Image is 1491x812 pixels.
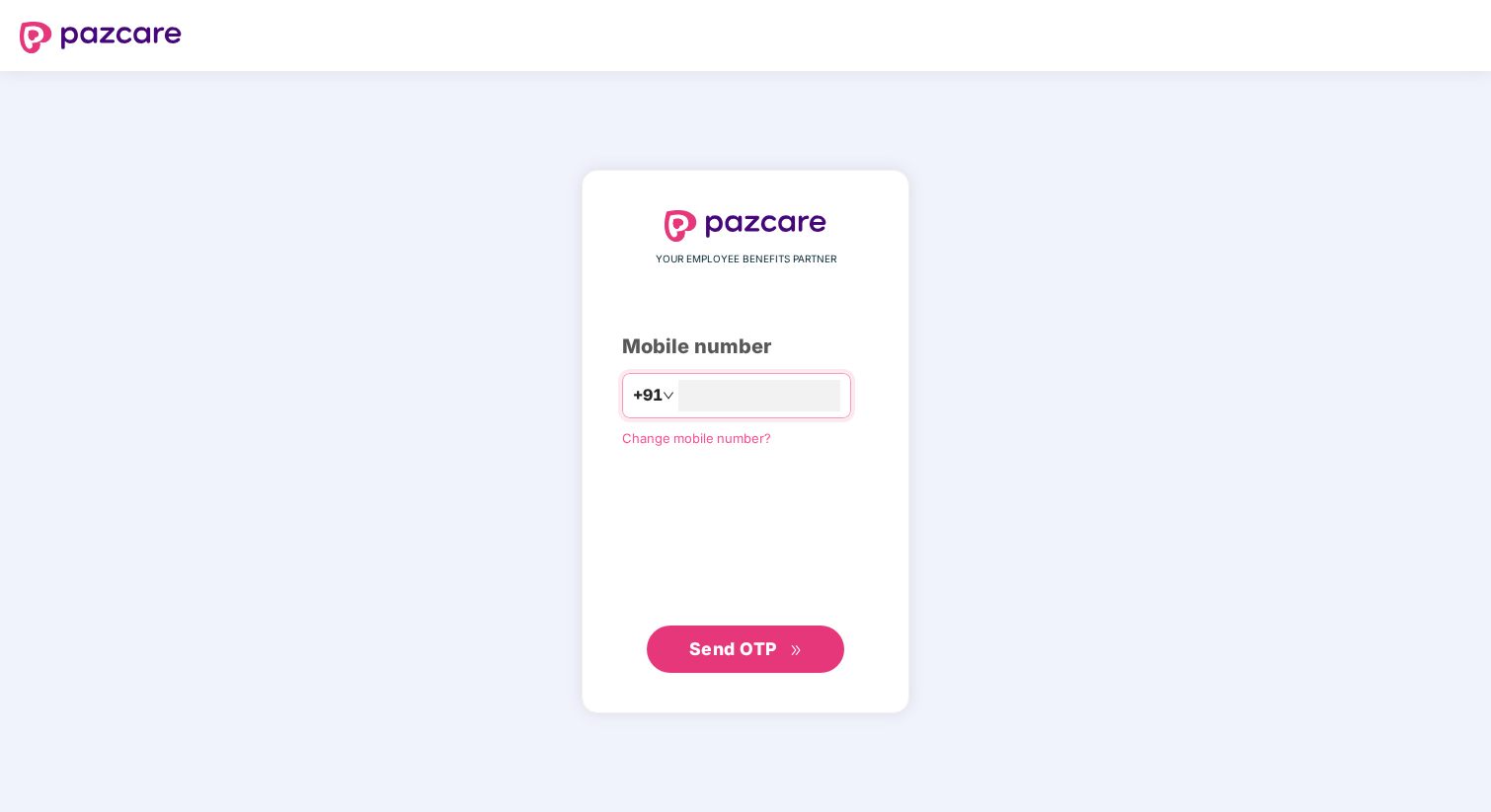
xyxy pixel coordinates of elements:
[790,644,803,657] span: double-right
[647,626,844,673] button: Send OTPdouble-right
[656,252,836,267] span: YOUR EMPLOYEE BENEFITS PARTNER
[20,22,182,53] img: logo
[622,332,869,362] div: Mobile number
[622,430,771,446] a: Change mobile number?
[689,638,777,659] span: Send OTP
[633,383,663,407] span: +91
[665,210,826,242] img: logo
[663,390,674,402] span: down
